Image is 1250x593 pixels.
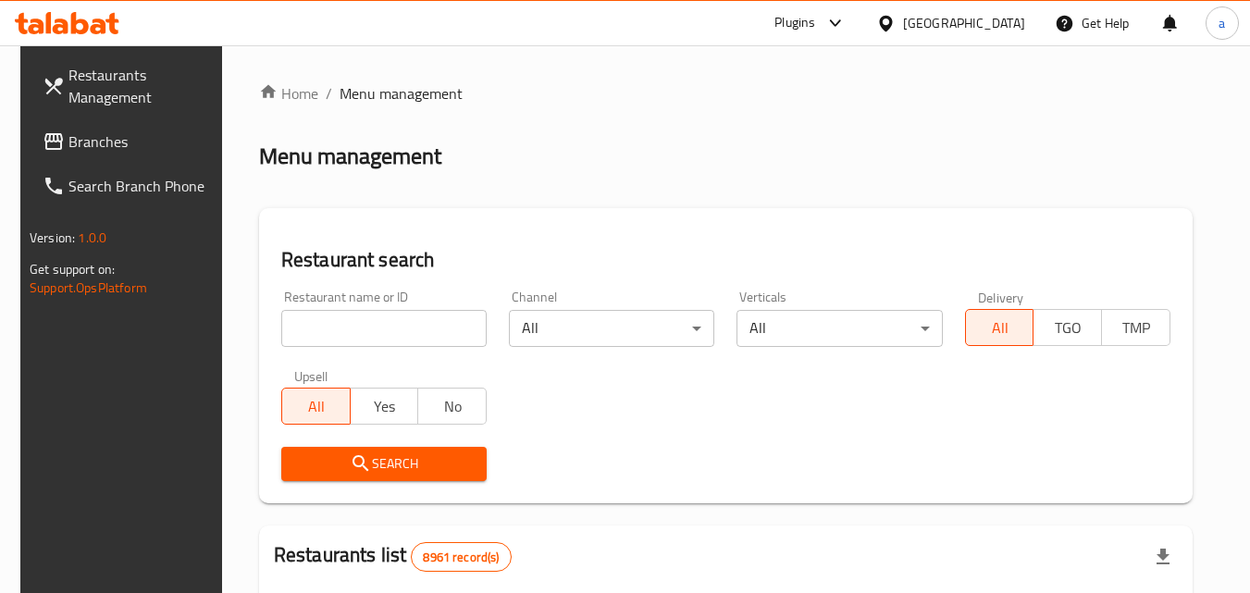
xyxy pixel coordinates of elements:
span: Search [296,452,472,476]
div: Export file [1141,535,1185,579]
li: / [326,82,332,105]
span: All [290,393,343,420]
a: Branches [28,119,229,164]
span: Version: [30,226,75,250]
span: Restaurants Management [68,64,215,108]
button: No [417,388,487,425]
label: Delivery [978,290,1024,303]
h2: Restaurant search [281,246,1170,274]
button: Search [281,447,487,481]
div: Total records count [411,542,511,572]
span: TMP [1109,315,1163,341]
span: TGO [1041,315,1095,341]
span: No [426,393,479,420]
button: Yes [350,388,419,425]
span: Search Branch Phone [68,175,215,197]
input: Search for restaurant name or ID.. [281,310,487,347]
span: Menu management [340,82,463,105]
a: Restaurants Management [28,53,229,119]
button: TGO [1033,309,1102,346]
div: [GEOGRAPHIC_DATA] [903,13,1025,33]
span: 8961 record(s) [412,549,510,566]
div: All [509,310,714,347]
div: All [736,310,942,347]
span: 1.0.0 [78,226,106,250]
button: TMP [1101,309,1170,346]
button: All [965,309,1034,346]
label: Upsell [294,369,328,382]
span: All [973,315,1027,341]
span: Get support on: [30,257,115,281]
span: Yes [358,393,412,420]
div: Plugins [774,12,815,34]
a: Home [259,82,318,105]
h2: Menu management [259,142,441,171]
a: Support.OpsPlatform [30,276,147,300]
h2: Restaurants list [274,541,512,572]
span: Branches [68,130,215,153]
nav: breadcrumb [259,82,1193,105]
span: a [1219,13,1225,33]
button: All [281,388,351,425]
a: Search Branch Phone [28,164,229,208]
